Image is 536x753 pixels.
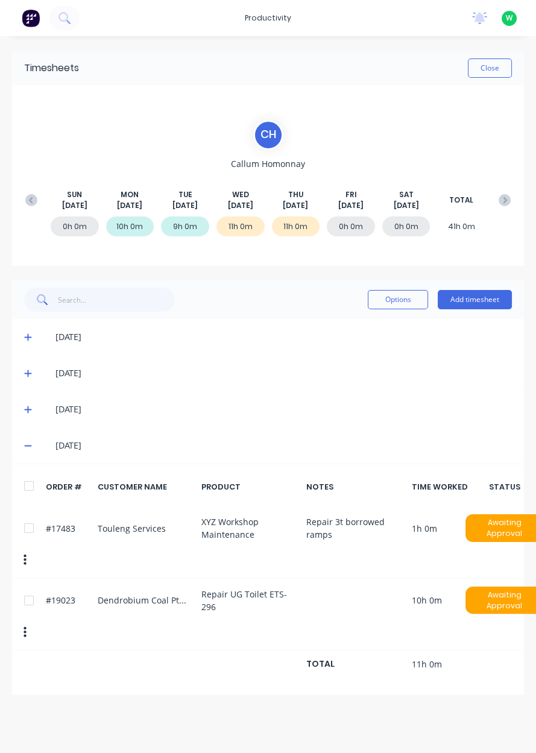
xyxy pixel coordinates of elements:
span: SAT [399,189,414,200]
div: CUSTOMER NAME [98,481,194,493]
div: STATUS [497,481,512,493]
span: [DATE] [283,200,308,211]
div: 11h 0m [216,216,265,236]
div: [DATE] [55,367,512,380]
div: [DATE] [55,403,512,416]
div: NOTES [306,481,405,493]
button: Options [368,290,428,309]
span: WED [232,189,249,200]
div: [DATE] [55,439,512,452]
div: PRODUCT [201,481,300,493]
div: [DATE] [55,330,512,344]
span: THU [288,189,303,200]
span: Callum Homonnay [231,157,305,170]
img: Factory [22,9,40,27]
div: ORDER # [46,481,91,493]
div: 10h 0m [106,216,154,236]
input: Search... [58,288,175,312]
span: [DATE] [172,200,198,211]
div: TIME WORKED [412,481,490,493]
span: [DATE] [338,200,364,211]
div: 0h 0m [327,216,375,236]
span: [DATE] [228,200,253,211]
button: Add timesheet [438,290,512,309]
div: 0h 0m [51,216,99,236]
span: [DATE] [62,200,87,211]
span: [DATE] [394,200,419,211]
button: Close [468,58,512,78]
div: C H [253,120,283,150]
div: 9h 0m [161,216,209,236]
span: SUN [67,189,82,200]
span: MON [121,189,139,200]
div: 11h 0m [272,216,320,236]
div: productivity [239,9,297,27]
span: TUE [178,189,192,200]
span: [DATE] [117,200,142,211]
span: FRI [345,189,356,200]
span: W [506,13,512,24]
div: 41h 0m [437,216,485,236]
span: TOTAL [449,195,473,206]
div: Timesheets [24,61,79,75]
div: 0h 0m [382,216,430,236]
